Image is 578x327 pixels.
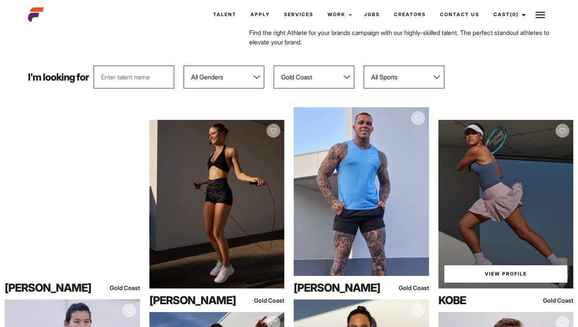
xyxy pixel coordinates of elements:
div: [PERSON_NAME] [5,280,86,296]
a: Contact Us [433,4,486,25]
div: Gold Coast [99,283,140,293]
a: Apply [243,4,277,25]
a: Creators [387,4,433,25]
a: Jobs [357,4,387,25]
p: I'm looking for [28,72,89,82]
div: Kobe [438,292,519,308]
img: cropped-aefm-brand-fav-22-square.png [28,7,44,22]
div: Gold Coast [533,296,573,305]
p: Find the right Athlete for your brands campaign with our highly-skilled talent. The perfect stand... [249,28,550,47]
a: Work [320,4,357,25]
div: [PERSON_NAME] [149,292,230,308]
a: Services [277,4,320,25]
div: [PERSON_NAME] [294,280,375,296]
div: Gold Coast [244,296,284,305]
img: Burger icon [536,10,545,20]
span: (0) [510,11,519,17]
div: Gold Coast [388,283,429,293]
input: Enter talent name [94,66,174,88]
a: View Kobe'sProfile [444,265,568,283]
a: Cast(0) [486,4,530,25]
a: Talent [206,4,243,25]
